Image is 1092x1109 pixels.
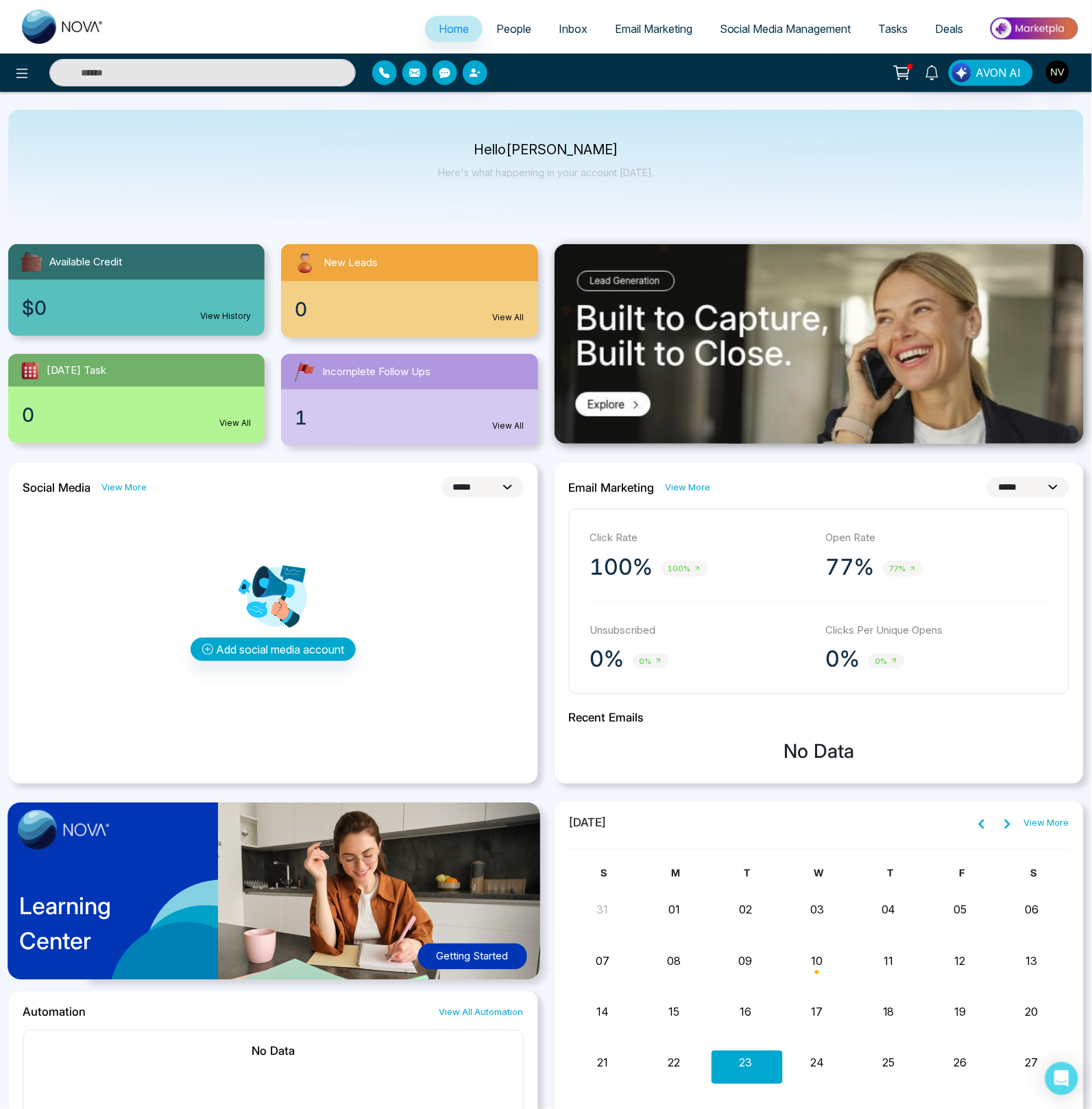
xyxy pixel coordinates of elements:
[1026,1004,1039,1021] button: 20
[884,953,894,970] button: 11
[814,868,824,879] span: W
[706,16,865,42] a: Social Media Management
[101,481,147,494] a: View More
[954,1004,966,1021] button: 19
[295,295,307,324] span: 0
[596,953,609,970] button: 07
[590,530,812,546] p: Click Rate
[826,553,875,581] p: 77%
[22,401,34,429] span: 0
[273,244,546,337] a: New Leads0View All
[322,364,430,380] span: Incomplete Follow Ups
[1025,902,1039,918] button: 06
[949,60,1033,86] button: AVON AI
[438,144,654,156] p: Hello [PERSON_NAME]
[18,810,110,850] img: image
[597,902,609,918] button: 31
[668,1055,681,1071] button: 22
[569,711,1070,724] h2: Recent Emails
[545,16,601,42] a: Inbox
[922,16,978,42] a: Deals
[671,868,680,879] span: M
[826,645,860,673] p: 0%
[496,22,531,36] span: People
[324,255,378,271] span: New Leads
[1045,1062,1078,1095] div: Open Intercom Messenger
[493,420,524,432] a: View All
[633,654,669,669] span: 0%
[292,359,317,384] img: followUps.svg
[191,638,356,661] button: Add social media account
[739,1055,752,1071] button: 23
[439,22,469,36] span: Home
[425,16,483,42] a: Home
[954,902,967,918] button: 05
[295,403,307,432] span: 1
[49,254,122,270] span: Available Credit
[555,244,1084,444] img: .
[666,481,711,494] a: View More
[883,1004,895,1021] button: 18
[744,868,751,879] span: T
[219,417,251,429] a: View All
[483,16,545,42] a: People
[1024,817,1069,831] a: View More
[888,868,894,879] span: T
[438,167,654,178] p: Here's what happening in your account [DATE].
[952,63,971,82] img: Lead Flow
[559,22,587,36] span: Inbox
[439,1006,524,1019] a: View All Automation
[615,22,692,36] span: Email Marketing
[418,944,527,970] button: Getting Started
[23,481,90,494] h2: Social Media
[812,1004,823,1021] button: 17
[739,902,752,918] button: 02
[47,363,106,379] span: [DATE] Task
[720,22,851,36] span: Social Media Management
[976,64,1021,81] span: AVON AI
[810,1055,824,1071] button: 24
[668,902,680,918] button: 01
[493,311,524,324] a: View All
[1026,1055,1039,1071] button: 27
[590,553,653,581] p: 100%
[984,13,1084,44] img: Market-place.gif
[669,1004,680,1021] button: 15
[668,953,681,970] button: 08
[590,623,812,639] p: Unsubscribed
[879,22,908,36] span: Tasks
[597,1055,608,1071] button: 21
[882,902,896,918] button: 04
[19,359,41,381] img: todayTask.svg
[601,16,706,42] a: Email Marketing
[826,623,1048,639] p: Clicks Per Unique Opens
[596,1004,609,1021] button: 14
[23,1005,86,1019] h2: Automation
[292,250,318,276] img: newLeads.svg
[273,354,546,446] a: Incomplete Follow Ups1View All
[960,868,965,879] span: F
[955,953,966,970] button: 12
[936,22,964,36] span: Deals
[883,1055,895,1071] button: 25
[1026,953,1038,970] button: 13
[37,1045,509,1058] h2: No Data
[883,561,923,577] span: 77%
[19,250,44,274] img: availableCredit.svg
[200,310,251,322] a: View History
[22,294,47,322] span: $0
[1,796,557,997] img: home-learning-center.png
[569,815,607,833] span: [DATE]
[954,1055,967,1071] button: 26
[740,1004,751,1021] button: 16
[569,741,1070,764] h3: No Data
[601,868,607,879] span: S
[239,562,307,631] img: Analytics png
[1046,60,1069,84] img: User Avatar
[739,953,753,970] button: 09
[8,800,538,992] a: LearningCenterGetting Started
[869,654,905,669] span: 0%
[810,902,824,918] button: 03
[590,645,624,673] p: 0%
[569,481,655,494] h2: Email Marketing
